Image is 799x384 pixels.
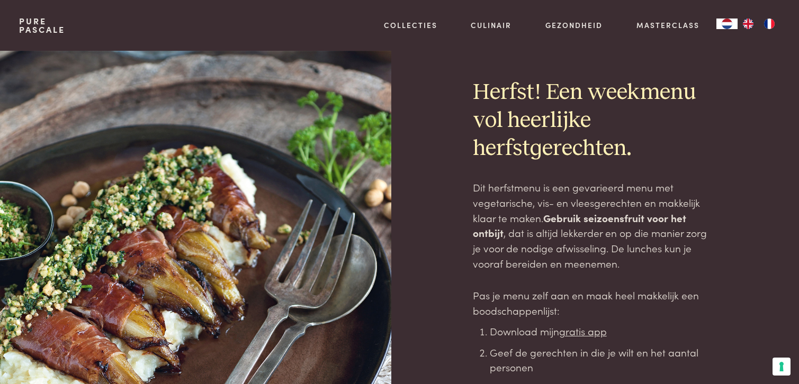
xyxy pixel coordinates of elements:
p: Dit herfstmenu is een gevarieerd menu met vegetarische, vis- en vleesgerechten en makkelijk klaar... [473,180,715,271]
a: FR [759,19,780,29]
a: PurePascale [19,17,65,34]
aside: Language selected: Nederlands [716,19,780,29]
a: EN [738,19,759,29]
li: Download mijn [490,324,715,339]
p: Pas je menu zelf aan en maak heel makkelijk een boodschappenlijst: [473,288,715,318]
a: NL [716,19,738,29]
div: Language [716,19,738,29]
strong: Gebruik seizoensfruit voor het ontbijt [473,211,686,240]
h2: Herfst! Een weekmenu vol heerlijke herfstgerechten. [473,79,715,163]
button: Uw voorkeuren voor toestemming voor trackingtechnologieën [773,358,791,376]
a: Gezondheid [545,20,603,31]
a: gratis app [559,324,607,338]
a: Masterclass [636,20,699,31]
a: Collecties [384,20,437,31]
li: Geef de gerechten in die je wilt en het aantal personen [490,345,715,375]
a: Culinair [471,20,511,31]
ul: Language list [738,19,780,29]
